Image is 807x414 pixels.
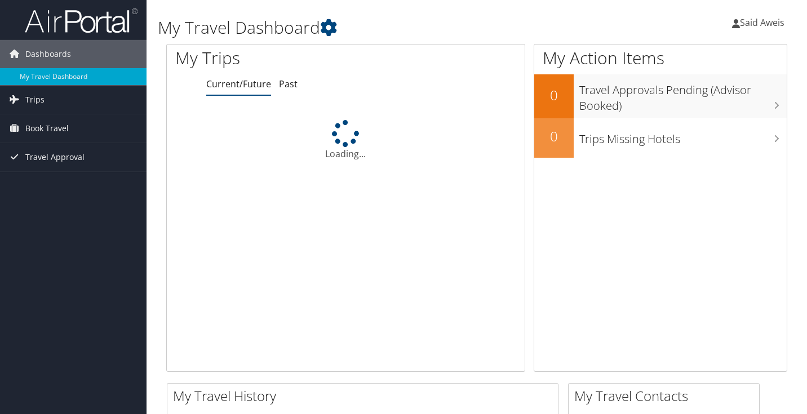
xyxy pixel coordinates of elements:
h2: 0 [534,86,574,105]
a: Current/Future [206,78,271,90]
h2: My Travel History [173,386,558,406]
a: 0Trips Missing Hotels [534,118,787,158]
a: Said Aweis [732,6,796,39]
h3: Travel Approvals Pending (Advisor Booked) [579,77,787,114]
h1: My Action Items [534,46,787,70]
img: airportal-logo.png [25,7,138,34]
div: Loading... [167,120,525,161]
h2: 0 [534,127,574,146]
h1: My Travel Dashboard [158,16,583,39]
a: Past [279,78,298,90]
span: Dashboards [25,40,71,68]
a: 0Travel Approvals Pending (Advisor Booked) [534,74,787,118]
span: Said Aweis [740,16,784,29]
span: Travel Approval [25,143,85,171]
h2: My Travel Contacts [574,386,759,406]
span: Trips [25,86,45,114]
span: Book Travel [25,114,69,143]
h1: My Trips [175,46,367,70]
h3: Trips Missing Hotels [579,126,787,147]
